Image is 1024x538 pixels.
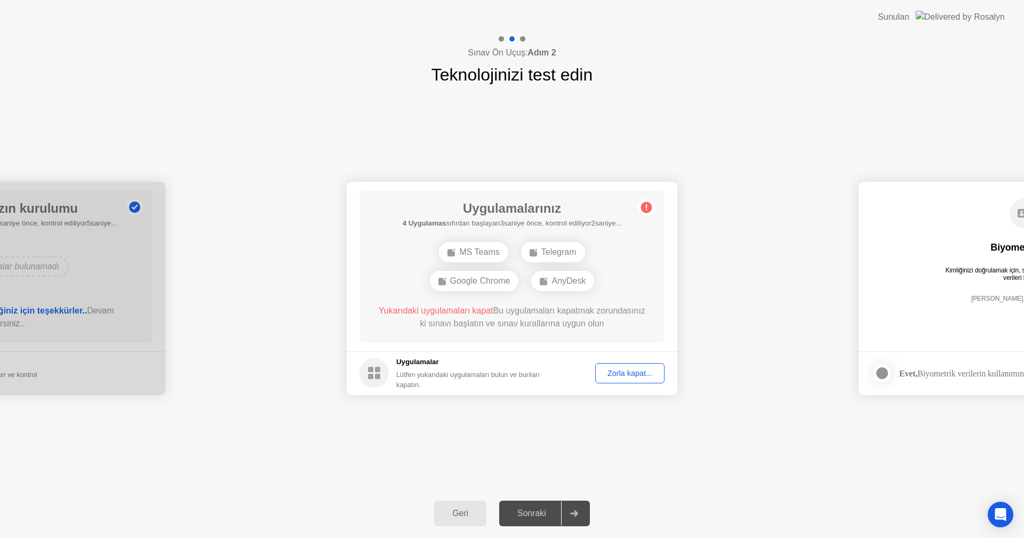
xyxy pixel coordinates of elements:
span: Yukarıdaki uygulamaları kapat [379,306,493,315]
strong: Evet, [899,369,917,378]
button: Geri [434,501,486,526]
div: Sonraki [502,509,561,518]
img: Delivered by Rosalyn [916,11,1005,23]
h4: Sınav Ön Uçuş: [468,46,556,59]
h1: Teknolojinizi test edin [431,62,593,87]
div: Lütfen yukarıdaki uygulamaları bulun ve bunları kapatın. [396,370,558,390]
b: 4 Uygulamas [403,219,446,227]
div: Zorla kapat... [599,369,661,378]
div: Google Chrome [430,271,519,291]
div: Telegram [521,242,585,262]
div: Open Intercom Messenger [988,502,1013,527]
button: Sonraki [499,501,590,526]
div: MS Teams [439,242,508,262]
div: Sunulan [878,11,909,23]
div: AnyDesk [531,271,594,291]
div: Bu uygulamaları kapatmak zorundasınız ki sınavı başlatın ve sınav kurallarına uygun olun [375,304,650,330]
h5: Uygulamalar [396,357,558,367]
div: Geri [437,509,483,518]
button: Zorla kapat... [595,363,665,383]
h5: sıfırdan başlayan3saniye önce, kontrol ediliyor2saniye... [403,218,622,229]
h1: Uygulamalarınız [403,199,622,218]
b: Adım 2 [527,48,556,57]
